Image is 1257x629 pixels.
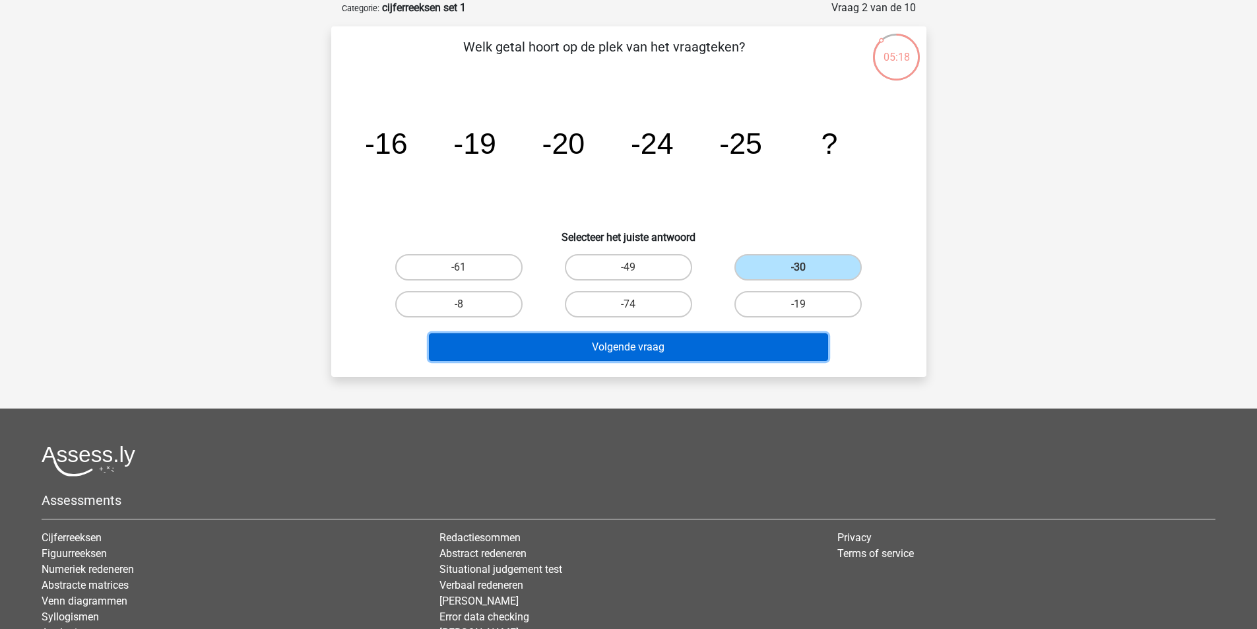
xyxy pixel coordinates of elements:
[837,531,872,544] a: Privacy
[565,254,692,281] label: -49
[42,492,1215,508] h5: Assessments
[42,611,99,623] a: Syllogismen
[542,127,585,160] tspan: -20
[719,127,762,160] tspan: -25
[42,446,135,477] img: Assessly logo
[734,291,862,317] label: -19
[565,291,692,317] label: -74
[42,563,134,576] a: Numeriek redeneren
[439,531,521,544] a: Redactiesommen
[453,127,496,160] tspan: -19
[395,254,523,281] label: -61
[395,291,523,317] label: -8
[734,254,862,281] label: -30
[364,127,407,160] tspan: -16
[42,579,129,591] a: Abstracte matrices
[439,611,529,623] a: Error data checking
[439,579,523,591] a: Verbaal redeneren
[42,547,107,560] a: Figuurreeksen
[630,127,673,160] tspan: -24
[439,563,562,576] a: Situational judgement test
[439,547,527,560] a: Abstract redeneren
[42,595,127,607] a: Venn diagrammen
[352,220,905,244] h6: Selecteer het juiste antwoord
[821,127,837,160] tspan: ?
[837,547,914,560] a: Terms of service
[439,595,519,607] a: [PERSON_NAME]
[382,1,466,14] strong: cijferreeksen set 1
[872,32,921,65] div: 05:18
[429,333,828,361] button: Volgende vraag
[342,3,379,13] small: Categorie:
[352,37,856,77] p: Welk getal hoort op de plek van het vraagteken?
[42,531,102,544] a: Cijferreeksen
